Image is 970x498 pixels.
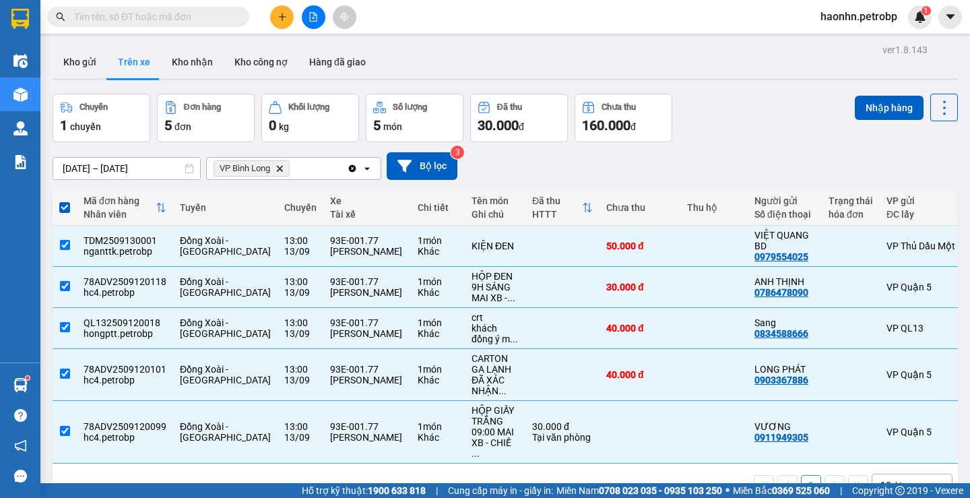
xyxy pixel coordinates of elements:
[532,421,593,432] div: 30.000 đ
[14,470,27,483] span: message
[53,158,200,179] input: Select a date range.
[84,235,166,246] div: TDM2509130001
[472,312,519,323] div: crt
[472,209,519,220] div: Ghi chú
[472,195,519,206] div: Tên món
[164,117,172,133] span: 5
[84,195,156,206] div: Mã đơn hàng
[418,287,458,298] div: Khác
[383,121,402,132] span: món
[284,202,317,213] div: Chuyến
[284,421,317,432] div: 13:00
[525,190,600,226] th: Toggle SortBy
[754,421,815,432] div: VƯƠNG
[882,42,928,57] div: ver 1.8.143
[754,287,808,298] div: 0786478090
[754,209,815,220] div: Số điện thoại
[84,421,166,432] div: 78ADV2509120099
[302,5,325,29] button: file-add
[84,246,166,257] div: nganttk.petrobp
[754,276,815,287] div: ANH THỊNH
[284,287,317,298] div: 13/09
[26,376,30,380] sup: 1
[914,11,926,23] img: icon-new-feature
[14,409,27,422] span: question-circle
[56,12,65,22] span: search
[330,195,404,206] div: Xe
[347,163,358,174] svg: Clear all
[754,432,808,443] div: 0911949305
[575,94,672,142] button: Chưa thu160.000đ
[161,46,224,78] button: Kho nhận
[944,11,957,23] span: caret-down
[84,432,166,443] div: hc4.petrobp
[754,328,808,339] div: 0834588666
[582,117,630,133] span: 160.000
[276,164,284,173] svg: Delete
[292,162,294,175] input: Selected VP Bình Long.
[754,195,815,206] div: Người gửi
[606,241,674,251] div: 50.000 đ
[11,9,29,29] img: logo-vxr
[339,12,349,22] span: aim
[472,427,519,459] div: 09:00 MAI XB - CHIỀU MAI NHẬN
[418,246,458,257] div: Khác
[855,96,924,120] button: Nhập hàng
[532,195,582,206] div: Đã thu
[284,246,317,257] div: 13/09
[754,317,815,328] div: Sang
[284,375,317,385] div: 13/09
[938,5,962,29] button: caret-down
[498,385,507,396] span: ...
[13,378,28,392] img: warehouse-icon
[330,235,404,246] div: 93E-001.77
[74,9,233,24] input: Tìm tên, số ĐT hoặc mã đơn
[895,486,905,495] span: copyright
[184,102,221,112] div: Đơn hàng
[725,488,730,493] span: ⚪️
[330,328,404,339] div: [PERSON_NAME]
[754,375,808,385] div: 0903367886
[330,432,404,443] div: [PERSON_NAME]
[451,146,464,159] sup: 3
[393,102,427,112] div: Số lượng
[288,102,329,112] div: Khối lượng
[13,54,28,68] img: warehouse-icon
[330,246,404,257] div: [PERSON_NAME]
[602,102,636,112] div: Chưa thu
[53,94,150,142] button: Chuyến1chuyến
[174,121,191,132] span: đơn
[840,483,842,498] span: |
[284,235,317,246] div: 13:00
[754,364,815,375] div: LONG PHÁT
[180,202,271,213] div: Tuyến
[519,121,524,132] span: đ
[418,235,458,246] div: 1 món
[284,317,317,328] div: 13:00
[801,475,821,495] button: 1
[448,483,553,498] span: Cung cấp máy in - giấy in:
[220,163,270,174] span: VP Bình Long
[630,121,636,132] span: đ
[606,369,674,380] div: 40.000 đ
[472,323,519,344] div: khách đồng ý mai đi hàng
[84,364,166,375] div: 78ADV2509120101
[418,364,458,375] div: 1 món
[507,292,515,303] span: ...
[472,405,519,427] div: HỘP GIẤY TRẮNG
[77,190,173,226] th: Toggle SortBy
[510,334,518,344] span: ...
[418,421,458,432] div: 1 món
[478,117,519,133] span: 30.000
[418,317,458,328] div: 1 món
[497,102,522,112] div: Đã thu
[418,328,458,339] div: Khác
[532,209,582,220] div: HTTT
[84,287,166,298] div: hc4.petrobp
[687,202,741,213] div: Thu hộ
[924,6,928,15] span: 1
[330,375,404,385] div: [PERSON_NAME]
[472,448,480,459] span: ...
[472,375,519,396] div: ĐÃ XÁC NHẬN SÁNG MAI 09:00 XB - CHIỀU TỐI MAI NHẬN
[330,276,404,287] div: 93E-001.77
